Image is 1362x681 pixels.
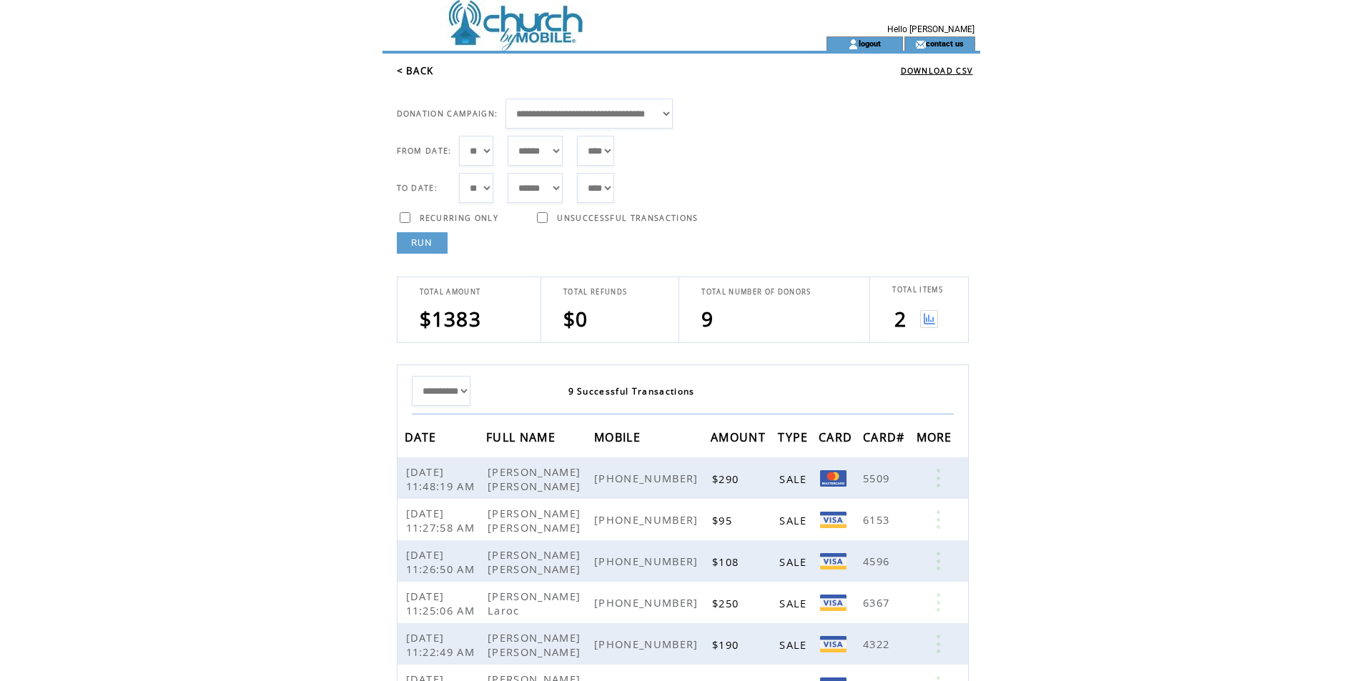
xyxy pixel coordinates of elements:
[406,464,479,493] span: [DATE] 11:48:19 AM
[420,305,482,332] span: $1383
[779,596,810,610] span: SALE
[711,426,769,452] span: AMOUNT
[488,464,584,493] span: [PERSON_NAME] [PERSON_NAME]
[712,596,742,610] span: $250
[594,471,702,485] span: [PHONE_NUMBER]
[915,39,926,50] img: contact_us_icon.gif
[779,637,810,652] span: SALE
[594,512,702,527] span: [PHONE_NUMBER]
[406,589,479,617] span: [DATE] 11:25:06 AM
[488,630,584,659] span: [PERSON_NAME] [PERSON_NAME]
[863,512,893,527] span: 6153
[405,426,440,452] span: DATE
[863,554,893,568] span: 4596
[863,432,909,441] a: CARD#
[778,432,811,441] a: TYPE
[486,432,559,441] a: FULL NAME
[397,146,452,156] span: FROM DATE:
[397,232,448,254] a: RUN
[563,305,588,332] span: $0
[778,426,811,452] span: TYPE
[892,285,943,294] span: TOTAL ITEMS
[397,109,498,119] span: DONATION CAMPAIGN:
[405,432,440,441] a: DATE
[920,310,938,328] img: View graph
[568,385,695,397] span: 9 Successful Transactions
[406,630,479,659] span: [DATE] 11:22:49 AM
[488,589,581,617] span: [PERSON_NAME] Laroc
[820,553,847,570] img: Visa
[712,513,736,527] span: $95
[863,595,893,610] span: 6367
[594,554,702,568] span: [PHONE_NUMBER]
[901,66,973,76] a: DOWNLOAD CSV
[420,287,481,297] span: TOTAL AMOUNT
[488,506,584,535] span: [PERSON_NAME] [PERSON_NAME]
[859,39,881,48] a: logout
[701,305,714,332] span: 9
[894,305,907,332] span: 2
[819,426,856,452] span: CARD
[701,287,811,297] span: TOTAL NUMBER OF DONORS
[594,426,644,452] span: MOBILE
[712,472,742,486] span: $290
[779,472,810,486] span: SALE
[594,432,644,441] a: MOBILE
[712,555,742,569] span: $108
[926,39,964,48] a: contact us
[563,287,627,297] span: TOTAL REFUNDS
[594,637,702,651] span: [PHONE_NUMBER]
[820,636,847,652] img: Visa
[820,470,847,487] img: Mastercard
[711,432,769,441] a: AMOUNT
[820,512,847,528] img: Visa
[848,39,859,50] img: account_icon.gif
[917,426,956,452] span: MORE
[887,24,974,34] span: Hello [PERSON_NAME]
[488,547,584,576] span: [PERSON_NAME] [PERSON_NAME]
[863,426,909,452] span: CARD#
[397,183,438,193] span: TO DATE:
[779,555,810,569] span: SALE
[397,64,434,77] a: < BACK
[863,471,893,485] span: 5509
[820,595,847,611] img: Visa
[420,213,499,223] span: RECURRING ONLY
[486,426,559,452] span: FULL NAME
[779,513,810,527] span: SALE
[406,506,479,535] span: [DATE] 11:27:58 AM
[594,595,702,610] span: [PHONE_NUMBER]
[863,637,893,651] span: 4322
[819,432,856,441] a: CARD
[406,547,479,576] span: [DATE] 11:26:50 AM
[557,213,698,223] span: UNSUCCESSFUL TRANSACTIONS
[712,637,742,652] span: $190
